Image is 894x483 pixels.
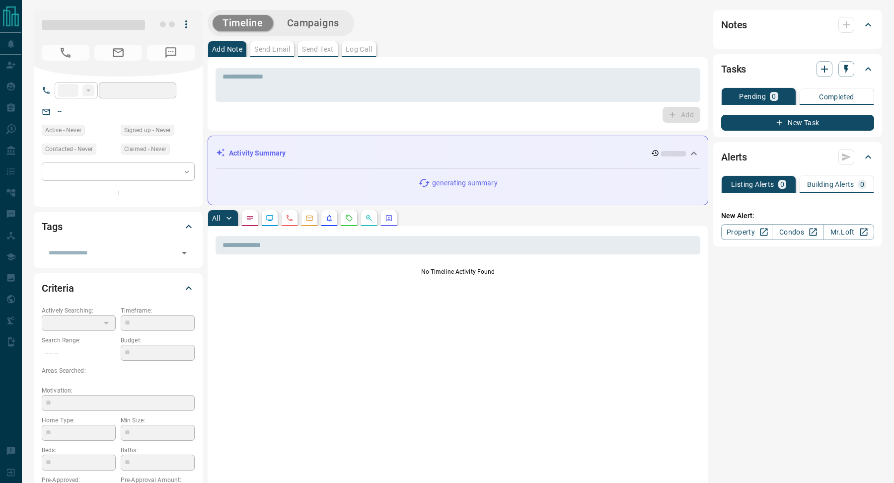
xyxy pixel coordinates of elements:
p: generating summary [432,178,497,188]
div: Activity Summary [216,144,700,162]
h2: Tasks [721,61,746,77]
svg: Listing Alerts [325,214,333,222]
p: Timeframe: [121,306,195,315]
span: No Email [94,45,142,61]
p: Beds: [42,446,116,455]
p: -- - -- [42,345,116,361]
a: Mr.Loft [823,224,874,240]
a: Condos [772,224,823,240]
button: Open [177,246,191,260]
p: Pending [739,93,766,100]
p: No Timeline Activity Found [216,267,700,276]
p: Actively Searching: [42,306,116,315]
div: Tags [42,215,195,239]
p: All [212,215,220,222]
p: 0 [860,181,864,188]
svg: Requests [345,214,353,222]
p: Listing Alerts [731,181,774,188]
p: Home Type: [42,416,116,425]
p: New Alert: [721,211,874,221]
p: Search Range: [42,336,116,345]
span: No Number [147,45,195,61]
span: Signed up - Never [124,125,171,135]
p: Budget: [121,336,195,345]
svg: Agent Actions [385,214,393,222]
svg: Emails [305,214,313,222]
p: Baths: [121,446,195,455]
a: Property [721,224,772,240]
span: Claimed - Never [124,144,166,154]
svg: Calls [286,214,294,222]
p: Motivation: [42,386,195,395]
span: Contacted - Never [45,144,93,154]
svg: Lead Browsing Activity [266,214,274,222]
div: Alerts [721,145,874,169]
button: New Task [721,115,874,131]
p: Areas Searched: [42,366,195,375]
span: Active - Never [45,125,81,135]
span: No Number [42,45,89,61]
p: Activity Summary [229,148,286,159]
p: 0 [780,181,784,188]
p: Completed [819,93,854,100]
svg: Notes [246,214,254,222]
div: Tasks [721,57,874,81]
p: Min Size: [121,416,195,425]
p: 0 [772,93,776,100]
div: Criteria [42,276,195,300]
h2: Alerts [721,149,747,165]
svg: Opportunities [365,214,373,222]
h2: Criteria [42,280,74,296]
div: Notes [721,13,874,37]
a: -- [58,107,62,115]
p: Building Alerts [807,181,854,188]
p: Add Note [212,46,242,53]
button: Campaigns [277,15,349,31]
h2: Notes [721,17,747,33]
h2: Tags [42,219,62,235]
button: Timeline [213,15,273,31]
